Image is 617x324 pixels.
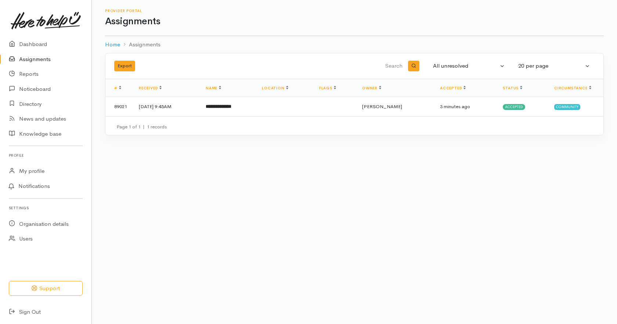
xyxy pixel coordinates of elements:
[554,104,580,110] span: Community
[319,86,336,90] a: Flags
[133,97,200,116] td: [DATE] 9:45AM
[116,124,167,130] small: Page 1 of 1 1 records
[503,86,522,90] a: Status
[139,86,162,90] a: Received
[105,36,604,53] nav: breadcrumb
[105,9,604,13] h6: Provider Portal
[206,86,221,90] a: Name
[429,59,509,73] button: All unresolved
[362,86,381,90] a: Owner
[105,40,120,49] a: Home
[9,150,83,160] h6: Profile
[114,86,121,90] a: #
[514,59,595,73] button: 20 per page
[518,62,584,70] div: 20 per page
[440,103,470,110] time: 3 minutes ago
[9,281,83,296] button: Support
[433,62,498,70] div: All unresolved
[105,16,604,27] h1: Assignments
[271,57,404,75] input: Search
[9,203,83,213] h6: Settings
[503,104,525,110] span: Accepted
[120,40,160,49] li: Assignments
[362,103,402,110] span: [PERSON_NAME]
[262,86,288,90] a: Location
[114,61,135,71] button: Export
[143,124,145,130] span: |
[554,86,591,90] a: Circumstance
[105,97,133,116] td: 89021
[440,86,466,90] a: Accepted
